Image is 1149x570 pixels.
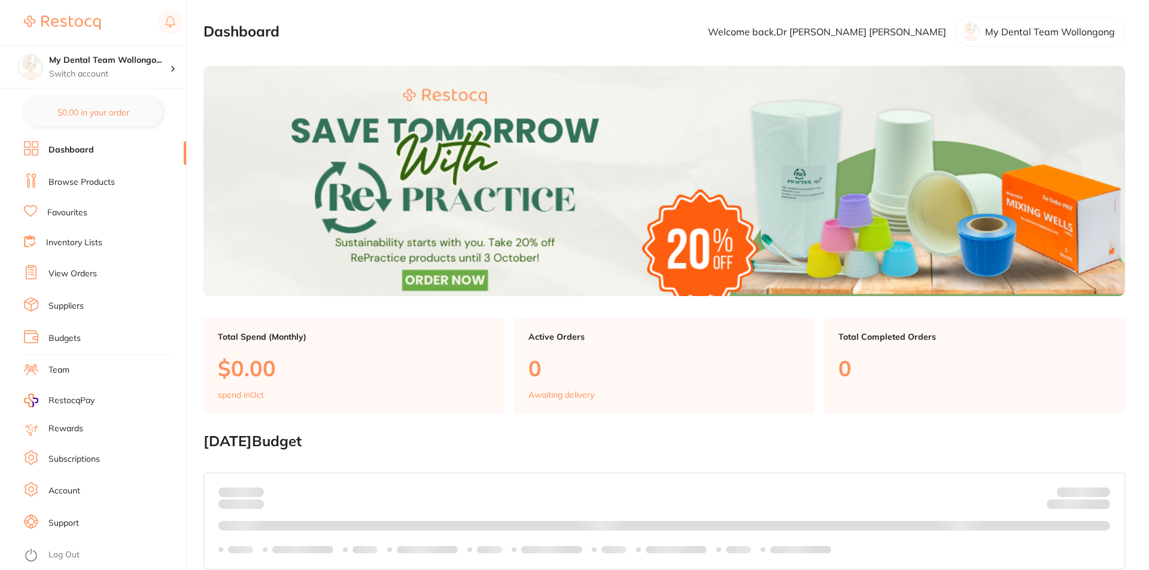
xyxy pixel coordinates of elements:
[528,390,594,400] p: Awaiting delivery
[48,268,97,280] a: View Orders
[528,332,801,342] p: Active Orders
[24,98,162,127] button: $0.00 in your order
[272,545,333,554] p: Labels extended
[1087,487,1110,498] strong: $NaN
[48,453,100,465] a: Subscriptions
[708,26,946,37] p: Welcome back, Dr [PERSON_NAME] [PERSON_NAME]
[46,237,102,249] a: Inventory Lists
[48,333,81,345] a: Budgets
[1089,501,1110,512] strong: $0.00
[48,364,69,376] a: Team
[49,54,170,66] h4: My Dental Team Wollongong
[646,545,707,554] p: Labels extended
[48,517,79,529] a: Support
[514,318,815,414] a: Active Orders0Awaiting delivery
[243,487,264,498] strong: $0.00
[218,356,490,380] p: $0.00
[838,356,1111,380] p: 0
[203,23,279,40] h2: Dashboard
[1057,487,1110,497] p: Budget:
[24,16,101,30] img: Restocq Logo
[985,26,1115,37] p: My Dental Team Wollongong
[48,176,115,188] a: Browse Products
[19,55,42,79] img: My Dental Team Wollongong
[228,545,253,554] p: Labels
[48,423,83,435] a: Rewards
[218,390,264,400] p: spend in Oct
[48,395,95,407] span: RestocqPay
[203,66,1125,296] img: Dashboard
[770,545,831,554] p: Labels extended
[397,545,458,554] p: Labels extended
[601,545,627,554] p: Labels
[1047,497,1110,511] p: Remaining:
[48,144,94,156] a: Dashboard
[49,68,170,80] p: Switch account
[521,545,582,554] p: Labels extended
[477,545,502,554] p: Labels
[48,549,80,561] a: Log Out
[528,356,801,380] p: 0
[218,487,264,497] p: Spent:
[203,318,504,414] a: Total Spend (Monthly)$0.00spend inOct
[24,546,183,565] button: Log Out
[838,332,1111,342] p: Total Completed Orders
[203,433,1125,450] h2: [DATE] Budget
[47,207,87,219] a: Favourites
[24,9,101,36] a: Restocq Logo
[24,394,38,407] img: RestocqPay
[48,300,84,312] a: Suppliers
[24,394,95,407] a: RestocqPay
[726,545,751,554] p: Labels
[218,497,264,511] p: month
[352,545,378,554] p: Labels
[48,485,80,497] a: Account
[218,332,490,342] p: Total Spend (Monthly)
[824,318,1125,414] a: Total Completed Orders0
